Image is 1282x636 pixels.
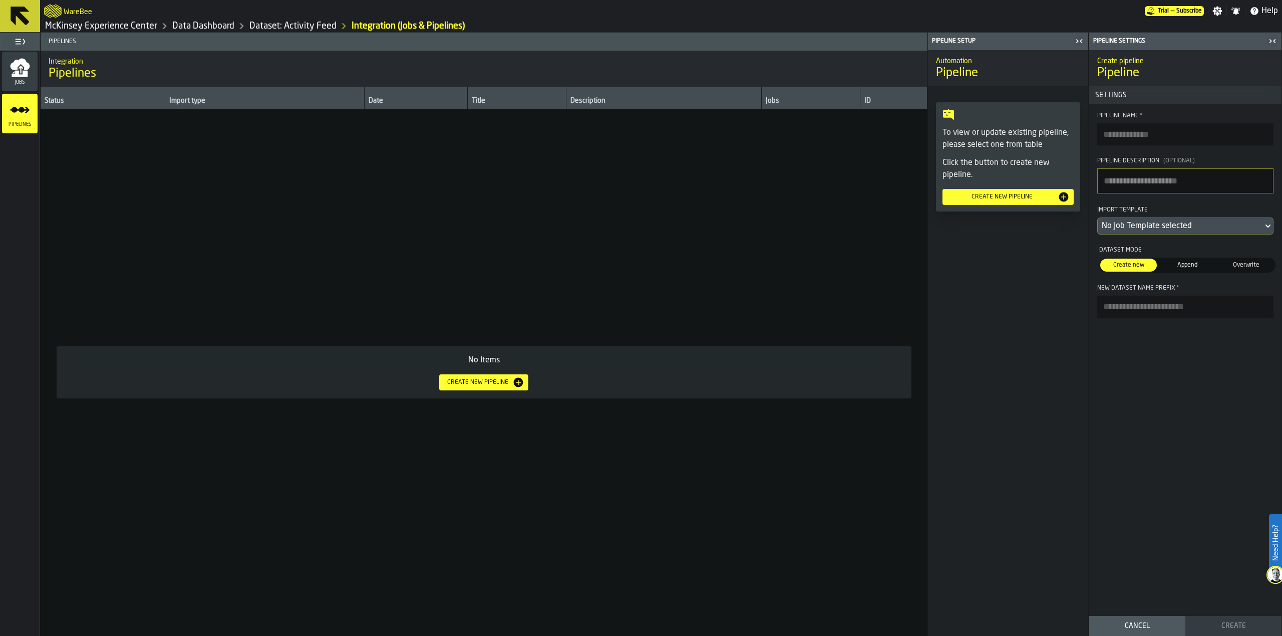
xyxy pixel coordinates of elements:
div: New Dataset Name Prefix [1097,285,1273,292]
div: Menu Subscription [1145,6,1204,16]
h2: Sub Title [936,55,1080,65]
button: button-Create new pipeline [942,189,1074,205]
div: Title [472,97,562,107]
label: button-toggle-Settings [1208,6,1226,16]
div: Create new pipeline [946,193,1058,200]
div: title-Pipelines [41,51,927,87]
label: button-switch-multi-Append [1158,258,1216,273]
input: button-toolbar-New Dataset Name Prefix [1097,296,1273,318]
a: link-to-/wh/i/99265d59-bd42-4a33-a5fd-483dee362034/data [172,21,234,32]
p: Click the button to create new pipeline. [942,157,1074,181]
div: title-Pipeline [1089,50,1281,86]
a: link-to-/wh/i/99265d59-bd42-4a33-a5fd-483dee362034 [45,21,157,32]
p: To view or update existing pipeline, please select one from table [942,127,1074,151]
span: Pipeline [936,65,978,81]
div: DropdownMenuValue- [1102,220,1259,232]
header: Pipeline Setup [928,33,1088,50]
div: thumb [1159,259,1215,272]
nav: Breadcrumb [44,20,661,32]
span: Create new [1102,261,1155,270]
span: Subscribe [1176,8,1202,15]
a: link-to-/wh/i/99265d59-bd42-4a33-a5fd-483dee362034/data/activity [249,21,337,32]
header: Pipeline Settings [1089,33,1281,50]
div: Integration (Jobs & Pipelines) [352,21,465,32]
a: link-to-/wh/i/99265d59-bd42-4a33-a5fd-483dee362034/pricing/ [1145,6,1204,16]
div: Date [369,97,463,107]
a: logo-header [44,2,62,20]
button: button-Create new pipeline [439,374,528,390]
span: — [1171,8,1174,15]
div: Description [570,97,757,107]
div: Jobs [766,97,856,107]
div: Pipeline Settings [1091,38,1265,45]
label: Need Help? [1270,515,1281,571]
label: button-toolbar-Pipeline Name [1097,112,1273,145]
div: Import TemplateDropdownMenuValue- [1097,205,1273,235]
li: menu Jobs [2,52,38,92]
h2: Sub Title [49,56,919,66]
h2: Sub Title [64,6,92,16]
span: Required [1176,285,1179,292]
input: button-toolbar-Pipeline Name [1097,123,1273,145]
li: menu Pipelines [2,94,38,134]
span: Pipelines [45,38,927,45]
label: button-toggle-Close me [1072,35,1086,47]
div: thumb [1100,259,1157,272]
div: thumb [1218,259,1274,272]
div: Pipeline Name [1097,112,1273,119]
div: Dataset Mode [1097,247,1273,254]
span: Pipeline [1097,65,1139,81]
label: button-switch-multi-Overwrite [1217,258,1275,273]
div: No Items [65,354,903,366]
label: button-toggle-Toggle Full Menu [2,35,38,49]
label: button-toggle-Help [1245,5,1282,17]
span: Settings [1091,91,1279,99]
span: (Optional) [1163,158,1195,164]
h2: Sub Title [1097,55,1273,65]
button: button- [1089,86,1281,104]
span: Required [1140,112,1143,119]
span: Append [1161,261,1213,270]
div: Create new pipeline [443,379,512,386]
span: Trial [1158,8,1169,15]
div: Import type [169,97,360,107]
span: Help [1261,5,1278,17]
span: Jobs [2,80,38,85]
div: Pipeline Setup [930,38,1072,45]
label: button-toggle-Notifications [1227,6,1245,16]
span: Pipelines [2,122,38,127]
div: title-Pipeline [928,50,1088,86]
label: button-toolbar-New Dataset Name Prefix [1097,285,1273,318]
div: Import Template [1097,205,1273,218]
label: button-switch-multi-Create new [1099,258,1158,273]
div: Status [45,97,161,107]
div: ID [864,97,923,107]
label: button-toggle-Close me [1265,35,1279,47]
span: Pipelines [49,66,96,82]
span: Pipeline Description [1097,158,1159,164]
span: Overwrite [1220,261,1272,270]
textarea: Pipeline Description(Optional) [1097,168,1273,193]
